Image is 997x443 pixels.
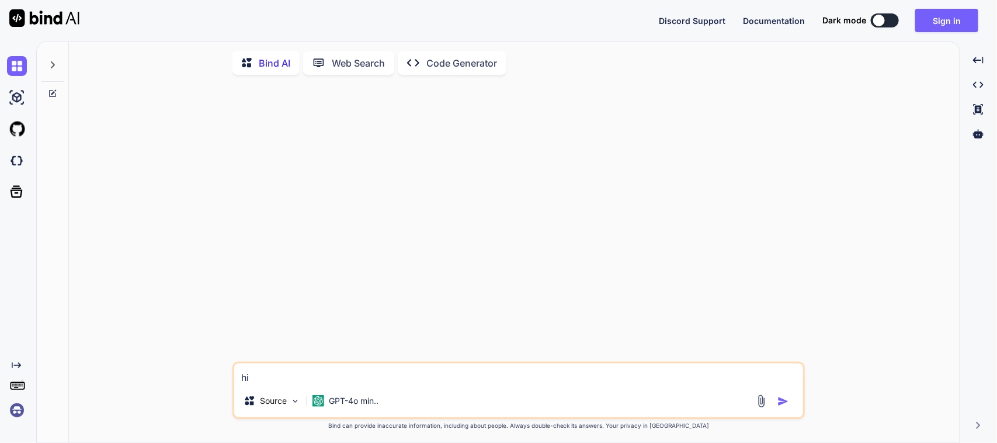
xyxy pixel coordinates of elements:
[7,88,27,108] img: ai-studio
[7,151,27,171] img: darkCloudIdeIcon
[234,364,803,385] textarea: hi
[743,15,805,27] button: Documentation
[755,394,768,408] img: attachment
[7,400,27,420] img: signin
[822,15,866,26] span: Dark mode
[426,56,497,70] p: Code Generator
[7,119,27,139] img: githubLight
[260,395,287,407] p: Source
[777,396,789,407] img: icon
[329,395,378,407] p: GPT-4o min..
[7,56,27,76] img: chat
[915,9,978,32] button: Sign in
[312,395,324,407] img: GPT-4o mini
[259,56,290,70] p: Bind AI
[290,396,300,406] img: Pick Models
[9,9,79,27] img: Bind AI
[659,16,725,26] span: Discord Support
[743,16,805,26] span: Documentation
[332,56,385,70] p: Web Search
[232,421,805,430] p: Bind can provide inaccurate information, including about people. Always double-check its answers....
[659,15,725,27] button: Discord Support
